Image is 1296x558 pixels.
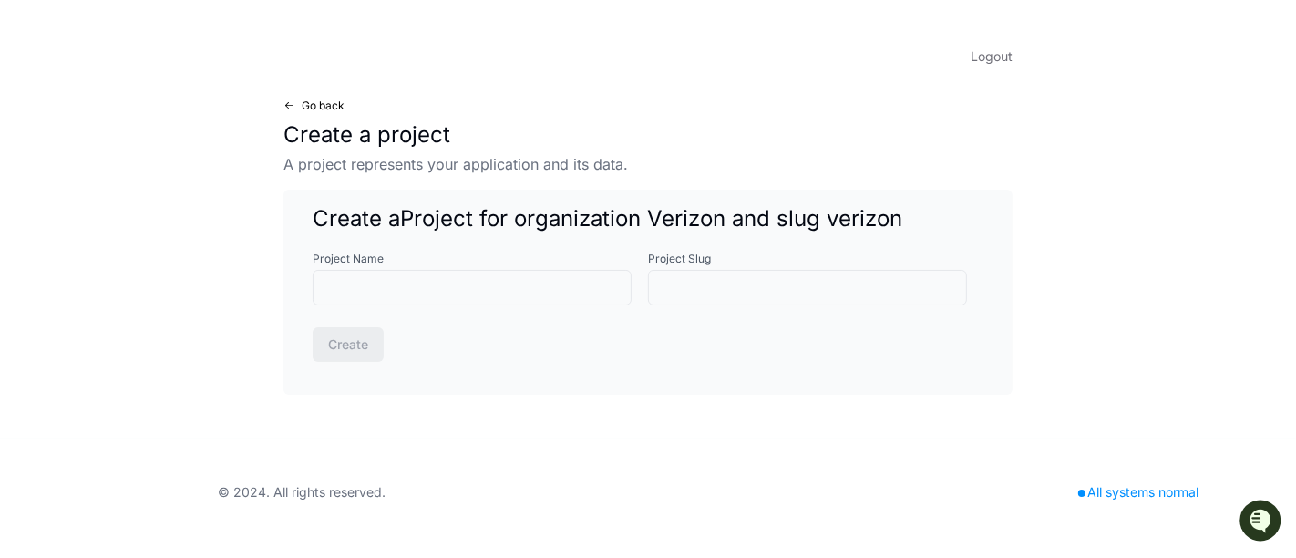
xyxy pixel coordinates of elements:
[648,252,983,266] label: Project Slug
[283,153,1013,175] p: A project represents your application and its data.
[310,141,332,163] button: Start new chat
[313,252,648,266] label: Project Name
[302,98,345,113] span: Go back
[400,205,902,232] span: Project for organization Verizon and slug verizon
[18,73,332,102] div: Welcome
[283,98,345,113] button: Go back
[181,191,221,205] span: Pylon
[283,120,1013,150] h1: Create a project
[1238,498,1287,547] iframe: Open customer support
[971,44,1013,69] button: Logout
[62,136,299,154] div: Start new chat
[18,136,51,169] img: 1756235613930-3d25f9e4-fa56-45dd-b3ad-e072dfbd1548
[1067,480,1209,505] div: All systems normal
[313,204,983,233] h1: Create a
[18,18,55,55] img: PlayerZero
[218,483,386,501] div: © 2024. All rights reserved.
[62,154,264,169] div: We're offline, but we'll be back soon!
[129,191,221,205] a: Powered byPylon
